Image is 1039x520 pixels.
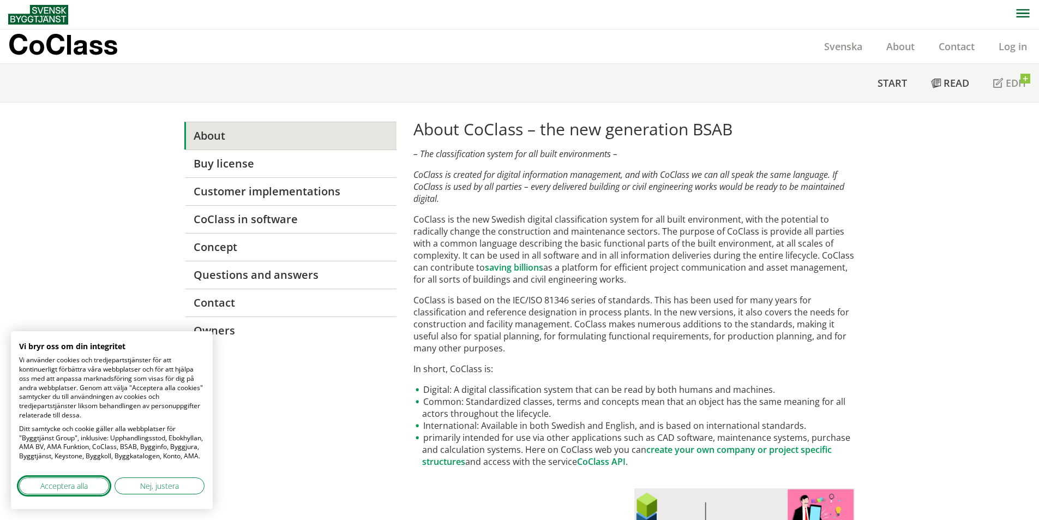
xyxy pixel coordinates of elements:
[413,213,855,285] p: CoClass is the new Swedish digital classification system for all built environment, with the pote...
[919,64,981,102] a: Read
[413,148,617,160] em: – The classification system for all built environments –
[413,169,844,205] em: CoClass is created for digital information management, and with CoClass we can all speak the same...
[874,40,927,53] a: About
[577,456,626,468] a: CoClass API
[184,233,397,261] a: Concept
[184,177,397,205] a: Customer implementations
[485,261,543,273] a: saving billions
[413,396,855,420] li: Common: Standardized classes, terms and concepts mean that an object has the same meaning for all...
[812,40,874,53] a: Svenska
[987,40,1039,53] a: Log in
[184,316,397,344] a: Owners
[413,294,855,354] p: CoClass is based on the IEC/ISO 81346 series of standards. This has been used for many years for ...
[413,384,855,396] li: Digital: A digital classification system that can be read by both humans and machines.
[413,119,855,139] h1: About CoClass – the new generation BSAB
[413,363,855,375] p: In short, CoClass is:
[184,150,397,177] a: Buy license
[8,29,141,63] a: CoClass
[19,356,205,420] p: Vi använder cookies och tredjepartstjänster för att kontinuerligt förbättra våra webbplatser och ...
[927,40,987,53] a: Contact
[184,205,397,233] a: CoClass in software
[413,432,855,468] li: primarily intended for use via other applications such as CAD software, maintenance systems, purc...
[413,420,855,432] li: International: Available in both Swedish and English, and is based on international standards.
[866,64,919,102] a: Start
[40,480,88,492] span: Acceptera alla
[19,425,205,461] p: Ditt samtycke och cookie gäller alla webbplatser för "Byggtjänst Group", inklusive: Upphandlingss...
[8,38,118,51] p: CoClass
[115,477,205,494] button: Justera cookie preferenser
[184,261,397,289] a: Questions and answers
[184,122,397,150] a: About
[8,5,68,25] img: Svensk Byggtjänst
[422,444,832,468] a: create your own company or project specific structures
[19,477,109,494] button: Acceptera alla cookies
[944,76,969,89] span: Read
[878,76,907,89] span: Start
[19,342,205,351] h2: Vi bryr oss om din integritet
[184,289,397,316] a: Contact
[140,480,179,492] span: Nej, justera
